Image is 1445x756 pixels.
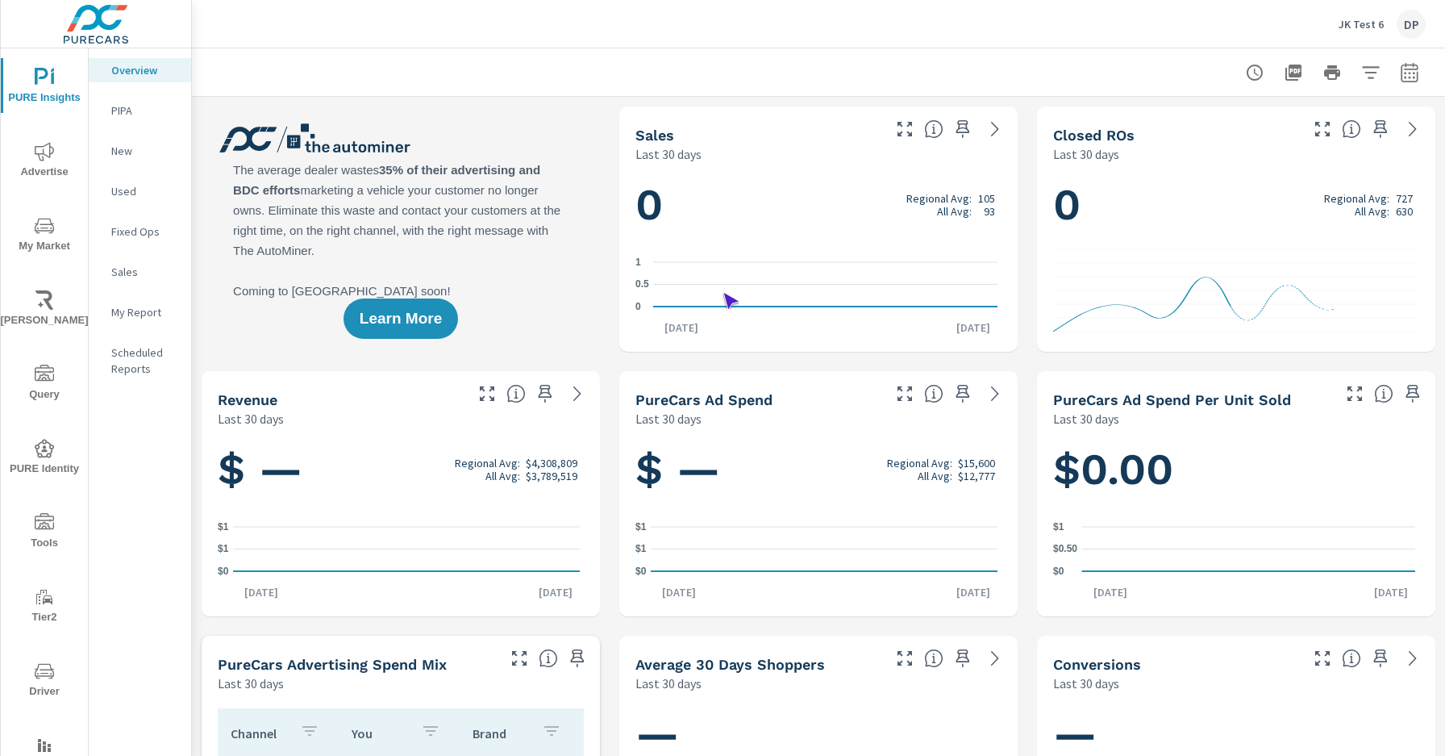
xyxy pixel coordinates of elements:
p: Last 30 days [635,409,702,428]
h5: Revenue [218,391,277,408]
h1: 0 [635,178,1002,232]
button: Make Fullscreen [892,381,918,407]
p: [DATE] [945,584,1002,600]
p: $12,777 [958,470,995,482]
div: Used [89,179,191,203]
p: $4,308,809 [526,457,577,470]
text: 1 [635,257,641,268]
span: Average cost of advertising per each vehicle sold at the dealer over the selected date range. The... [1374,384,1393,403]
text: $1 [635,544,647,555]
h1: $0.00 [1053,442,1419,497]
p: Channel [231,725,287,741]
span: My Market [6,216,83,256]
p: Scheduled Reports [111,345,178,377]
span: This table looks at how you compare to the amount of budget you spend per channel as opposed to y... [539,649,558,668]
p: 727 [1396,192,1413,205]
text: 0 [635,301,641,312]
text: $0 [218,566,229,577]
button: Make Fullscreen [892,116,918,142]
button: Apply Filters [1355,56,1387,89]
p: [DATE] [527,584,584,600]
h5: Closed ROs [1053,127,1135,144]
button: Make Fullscreen [1310,645,1335,671]
p: All Avg: [918,470,952,482]
div: My Report [89,300,191,324]
button: Make Fullscreen [1342,381,1368,407]
span: The number of dealer-specified goals completed by a visitor. [Source: This data is provided by th... [1342,649,1361,668]
p: Regional Avg: [1324,192,1389,205]
span: Save this to your personalized report [564,645,590,671]
p: Regional Avg: [887,457,952,470]
p: Sales [111,264,178,280]
span: Save this to your personalized report [1400,381,1426,407]
span: Save this to your personalized report [950,645,976,671]
span: Save this to your personalized report [950,116,976,142]
div: Sales [89,260,191,284]
p: Brand [473,725,529,741]
span: Total cost of media for all PureCars channels for the selected dealership group over the selected... [924,384,943,403]
button: Make Fullscreen [1310,116,1335,142]
text: $1 [1053,521,1064,533]
p: [DATE] [1082,584,1139,600]
button: Make Fullscreen [506,645,532,671]
h1: $ — [218,442,584,497]
text: 0.5 [635,279,649,290]
p: Used [111,183,178,199]
span: Save this to your personalized report [1368,116,1393,142]
button: Learn More [344,299,458,339]
p: New [111,143,178,159]
p: Last 30 days [1053,144,1119,164]
text: $0 [635,566,647,577]
p: [DATE] [651,584,707,600]
a: See more details in report [982,116,1008,142]
p: 105 [978,192,995,205]
p: [DATE] [653,320,710,336]
h5: PureCars Advertising Spend Mix [218,656,447,673]
a: See more details in report [982,381,1008,407]
span: Number of vehicles sold by the dealership over the selected date range. [Source: This data is sou... [924,119,943,139]
button: Select Date Range [1393,56,1426,89]
button: Make Fullscreen [892,645,918,671]
p: $15,600 [958,457,995,470]
h1: 0 [1053,178,1419,232]
div: Overview [89,58,191,82]
div: Scheduled Reports [89,340,191,381]
p: Regional Avg: [906,192,972,205]
p: 93 [984,205,995,218]
text: $1 [635,521,647,533]
a: See more details in report [564,381,590,407]
p: JK Test 6 [1339,17,1384,31]
span: Advertise [6,142,83,182]
span: A rolling 30 day total of daily Shoppers on the dealership website, averaged over the selected da... [924,649,943,668]
span: Save this to your personalized report [532,381,558,407]
span: PURE Identity [6,439,83,478]
span: Query [6,365,83,404]
h5: PureCars Ad Spend [635,391,772,408]
p: Last 30 days [1053,409,1119,428]
span: Tier2 [6,587,83,627]
h5: Average 30 Days Shoppers [635,656,825,673]
h5: PureCars Ad Spend Per Unit Sold [1053,391,1291,408]
p: Last 30 days [218,409,284,428]
h5: Conversions [1053,656,1141,673]
a: See more details in report [982,645,1008,671]
p: Regional Avg: [455,457,520,470]
p: Overview [111,62,178,78]
text: $0.50 [1053,544,1077,555]
a: See more details in report [1400,645,1426,671]
p: [DATE] [945,320,1002,336]
p: All Avg: [1355,205,1389,218]
p: [DATE] [233,584,289,600]
div: PIPA [89,98,191,123]
span: Save this to your personalized report [1368,645,1393,671]
p: Last 30 days [635,144,702,164]
span: Total sales revenue over the selected date range. [Source: This data is sourced from the dealer’s... [506,384,526,403]
text: $0 [1053,566,1064,577]
text: $1 [218,544,229,555]
span: [PERSON_NAME] [6,290,83,330]
p: [DATE] [1363,584,1419,600]
h5: Sales [635,127,674,144]
span: PURE Insights [6,68,83,107]
span: Tools [6,513,83,553]
div: DP [1397,10,1426,39]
